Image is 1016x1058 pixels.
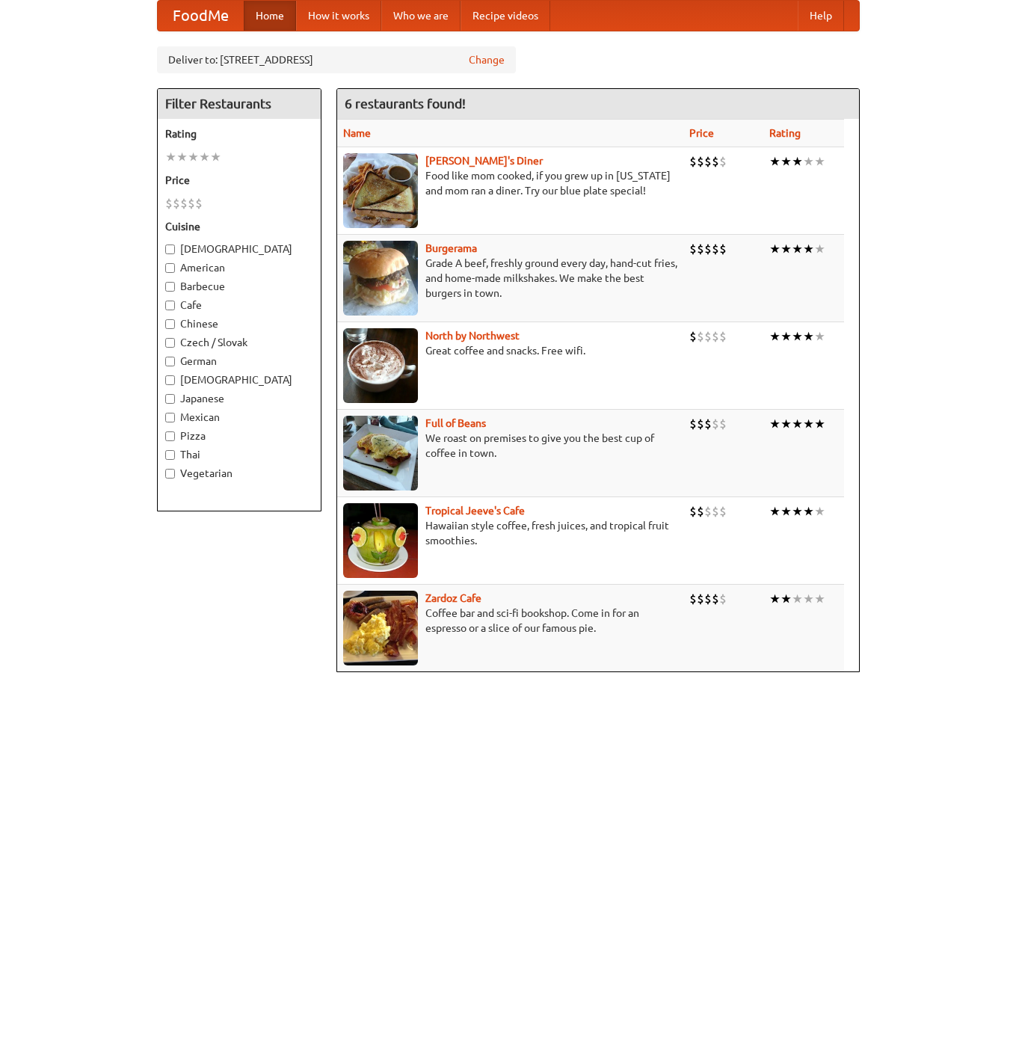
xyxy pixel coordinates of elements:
[781,241,792,257] li: ★
[165,431,175,441] input: Pizza
[803,241,814,257] li: ★
[165,282,175,292] input: Barbecue
[165,301,175,310] input: Cafe
[345,96,466,111] ng-pluralize: 6 restaurants found!
[719,153,727,170] li: $
[704,328,712,345] li: $
[792,153,803,170] li: ★
[343,328,418,403] img: north.jpg
[803,416,814,432] li: ★
[165,244,175,254] input: [DEMOGRAPHIC_DATA]
[210,149,221,165] li: ★
[165,173,313,188] h5: Price
[697,503,704,520] li: $
[803,503,814,520] li: ★
[176,149,188,165] li: ★
[165,263,175,273] input: American
[296,1,381,31] a: How it works
[697,241,704,257] li: $
[803,591,814,607] li: ★
[814,416,825,432] li: ★
[343,431,677,461] p: We roast on premises to give you the best cup of coffee in town.
[343,241,418,316] img: burgerama.jpg
[697,153,704,170] li: $
[712,153,719,170] li: $
[188,149,199,165] li: ★
[165,466,313,481] label: Vegetarian
[165,447,313,462] label: Thai
[814,591,825,607] li: ★
[704,503,712,520] li: $
[697,416,704,432] li: $
[173,195,180,212] li: $
[165,394,175,404] input: Japanese
[343,343,677,358] p: Great coffee and snacks. Free wifi.
[704,591,712,607] li: $
[165,391,313,406] label: Japanese
[792,328,803,345] li: ★
[689,416,697,432] li: $
[689,591,697,607] li: $
[165,338,175,348] input: Czech / Slovak
[719,503,727,520] li: $
[712,503,719,520] li: $
[719,416,727,432] li: $
[704,153,712,170] li: $
[781,153,792,170] li: ★
[343,606,677,636] p: Coffee bar and sci-fi bookshop. Come in for an espresso or a slice of our famous pie.
[165,428,313,443] label: Pizza
[165,372,313,387] label: [DEMOGRAPHIC_DATA]
[165,375,175,385] input: [DEMOGRAPHIC_DATA]
[244,1,296,31] a: Home
[689,328,697,345] li: $
[165,410,313,425] label: Mexican
[343,518,677,548] p: Hawaiian style coffee, fresh juices, and tropical fruit smoothies.
[425,592,481,604] a: Zardoz Cafe
[165,357,175,366] input: German
[165,354,313,369] label: German
[165,316,313,331] label: Chinese
[697,328,704,345] li: $
[689,127,714,139] a: Price
[719,328,727,345] li: $
[343,416,418,490] img: beans.jpg
[158,89,321,119] h4: Filter Restaurants
[165,149,176,165] li: ★
[165,242,313,256] label: [DEMOGRAPHIC_DATA]
[381,1,461,31] a: Who we are
[165,335,313,350] label: Czech / Slovak
[165,279,313,294] label: Barbecue
[689,503,697,520] li: $
[343,591,418,665] img: zardoz.jpg
[781,328,792,345] li: ★
[689,153,697,170] li: $
[719,591,727,607] li: $
[712,416,719,432] li: $
[814,328,825,345] li: ★
[769,503,781,520] li: ★
[165,195,173,212] li: $
[769,241,781,257] li: ★
[769,591,781,607] li: ★
[425,505,525,517] b: Tropical Jeeve's Cafe
[814,241,825,257] li: ★
[781,503,792,520] li: ★
[704,241,712,257] li: $
[792,503,803,520] li: ★
[769,127,801,139] a: Rating
[157,46,516,73] div: Deliver to: [STREET_ADDRESS]
[180,195,188,212] li: $
[814,153,825,170] li: ★
[343,168,677,198] p: Food like mom cooked, if you grew up in [US_STATE] and mom ran a diner. Try our blue plate special!
[165,298,313,313] label: Cafe
[199,149,210,165] li: ★
[792,241,803,257] li: ★
[165,469,175,479] input: Vegetarian
[165,219,313,234] h5: Cuisine
[425,242,477,254] b: Burgerama
[195,195,203,212] li: $
[188,195,195,212] li: $
[343,256,677,301] p: Grade A beef, freshly ground every day, hand-cut fries, and home-made milkshakes. We make the bes...
[792,416,803,432] li: ★
[343,127,371,139] a: Name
